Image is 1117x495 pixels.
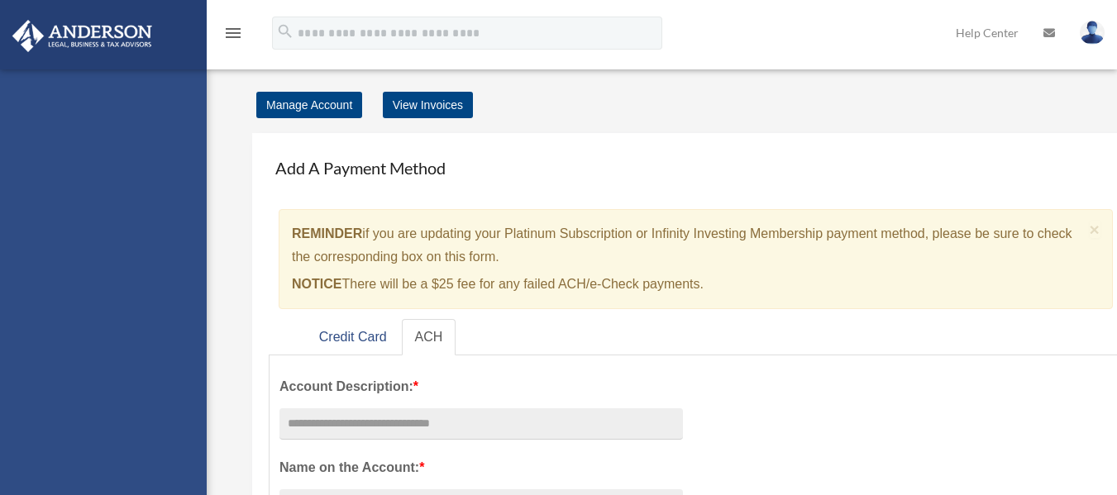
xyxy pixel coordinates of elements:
a: menu [223,29,243,43]
i: search [276,22,294,40]
p: There will be a $25 fee for any failed ACH/e-Check payments. [292,273,1083,296]
img: User Pic [1080,21,1105,45]
label: Name on the Account: [279,456,683,479]
a: ACH [402,319,456,356]
strong: REMINDER [292,226,362,240]
a: Manage Account [256,92,362,118]
button: Close [1090,221,1100,238]
a: View Invoices [383,92,473,118]
div: if you are updating your Platinum Subscription or Infinity Investing Membership payment method, p... [279,209,1113,309]
label: Account Description: [279,375,683,398]
span: × [1090,220,1100,239]
i: menu [223,23,243,43]
strong: NOTICE [292,277,341,291]
img: Anderson Advisors Platinum Portal [7,20,157,52]
a: Credit Card [306,319,400,356]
